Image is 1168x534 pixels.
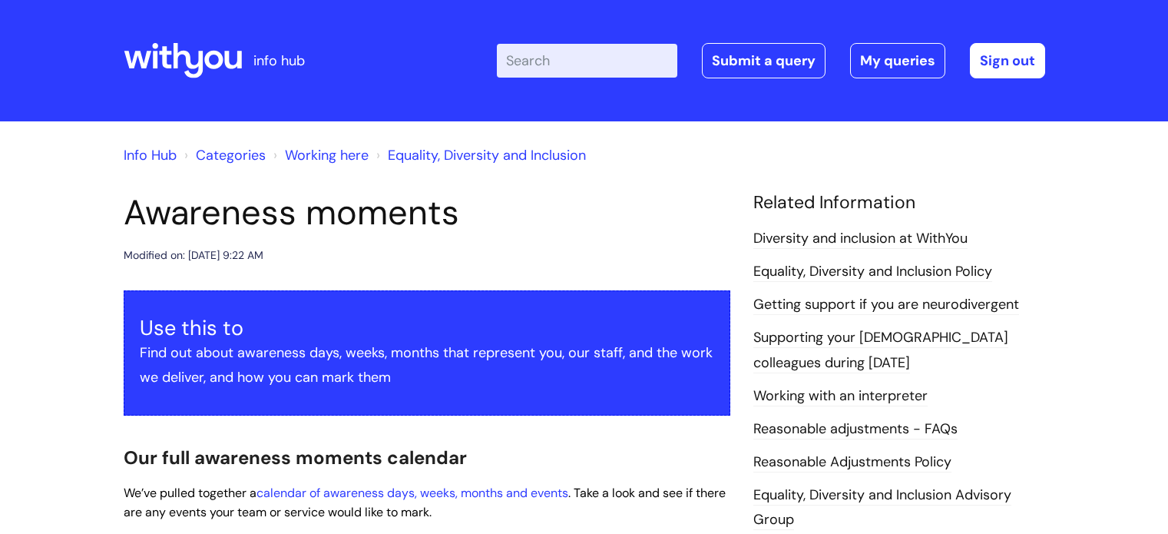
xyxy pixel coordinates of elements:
[270,143,369,167] li: Working here
[753,229,968,249] a: Diversity and inclusion at WithYou
[124,446,467,469] span: Our full awareness moments calendar
[702,43,826,78] a: Submit a query
[850,43,945,78] a: My queries
[180,143,266,167] li: Solution home
[256,485,568,501] a: calendar of awareness days, weeks, months and events
[253,48,305,73] p: info hub
[124,246,263,265] div: Modified on: [DATE] 9:22 AM
[388,146,586,164] a: Equality, Diversity and Inclusion
[753,420,958,439] a: Reasonable adjustments - FAQs
[497,43,1045,78] div: | -
[753,453,951,473] a: Reasonable Adjustments Policy
[124,192,730,234] h1: Awareness moments
[753,386,928,406] a: Working with an interpreter
[753,486,1011,530] a: Equality, Diversity and Inclusion Advisory Group
[124,485,726,520] span: We’ve pulled together a . Take a look and see if there are any events your team or service would ...
[140,340,714,390] p: Find out about awareness days, weeks, months that represent you, our staff, and the work we deliv...
[285,146,369,164] a: Working here
[372,143,586,167] li: Equality, Diversity and Inclusion
[124,146,177,164] a: Info Hub
[753,328,1008,373] a: Supporting your [DEMOGRAPHIC_DATA] colleagues during [DATE]
[970,43,1045,78] a: Sign out
[196,146,266,164] a: Categories
[753,192,1045,214] h4: Related Information
[140,316,714,340] h3: Use this to
[753,295,1019,315] a: Getting support if you are neurodivergent
[753,262,992,282] a: Equality, Diversity and Inclusion Policy
[497,44,677,78] input: Search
